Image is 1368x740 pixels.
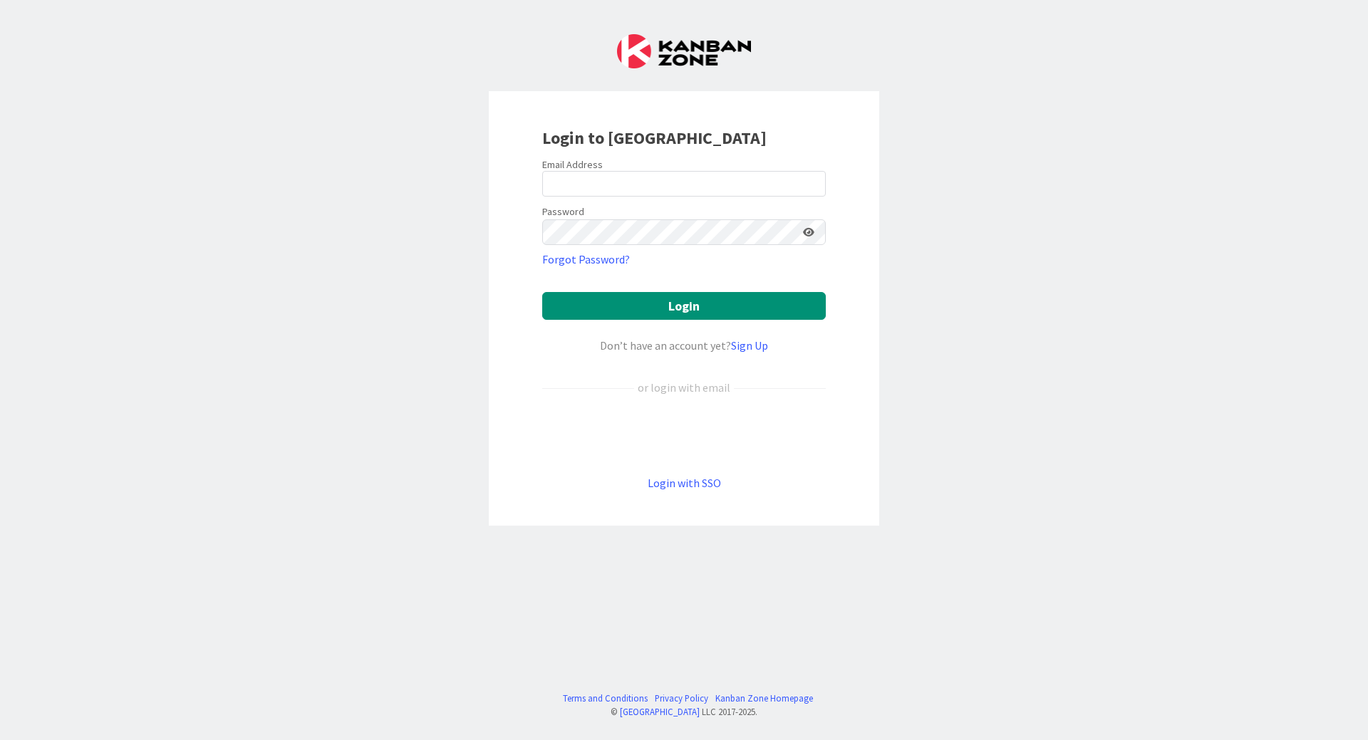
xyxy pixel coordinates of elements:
a: Privacy Policy [655,692,708,705]
b: Login to [GEOGRAPHIC_DATA] [542,127,767,149]
a: Terms and Conditions [563,692,648,705]
iframe: Tlačítko Přihlášení přes Google [535,419,833,451]
div: © LLC 2017- 2025 . [556,705,813,719]
button: Login [542,292,826,320]
a: Forgot Password? [542,251,630,268]
label: Email Address [542,158,603,171]
div: Don’t have an account yet? [542,337,826,354]
a: [GEOGRAPHIC_DATA] [620,706,700,717]
label: Password [542,204,584,219]
img: Kanban Zone [617,34,751,68]
div: or login with email [634,379,734,396]
a: Sign Up [731,338,768,353]
a: Kanban Zone Homepage [715,692,813,705]
a: Login with SSO [648,476,721,490]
